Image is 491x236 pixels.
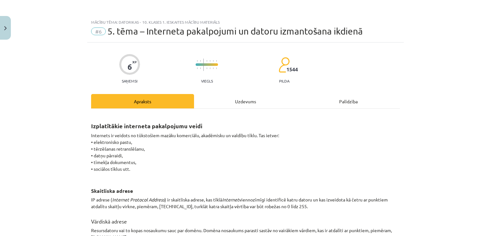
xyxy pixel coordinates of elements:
[91,28,106,35] span: #6
[279,79,289,83] p: pilda
[201,79,213,83] p: Viegls
[222,197,239,202] em: Internet
[213,60,214,62] img: icon-short-line-57e1e144782c952c97e751825c79c345078a6d821885a25fce030b3d8c18986b.svg
[91,122,202,130] strong: Izplatītākie interneta pakalpojumu veidi
[91,187,133,194] strong: Skaitliska adrese
[278,57,290,73] img: students-c634bb4e5e11cddfef0936a35e636f08e4e9abd3cc4e673bd6f9a4125e45ecb1.svg
[213,67,214,69] img: icon-short-line-57e1e144782c952c97e751825c79c345078a6d821885a25fce030b3d8c18986b.svg
[91,214,400,225] h3: Vārdiskā adrese
[4,26,7,30] img: icon-close-lesson-0947bae3869378f0d4975bcd49f059093ad1ed9edebbc8119c70593378902aed.svg
[203,59,204,71] img: icon-long-line-d9ea69661e0d244f92f715978eff75569469978d946b2353a9bb055b3ed8787d.svg
[216,67,217,69] img: icon-short-line-57e1e144782c952c97e751825c79c345078a6d821885a25fce030b3d8c18986b.svg
[91,132,400,179] p: Internets ir veidots no tūkstošiem mazāku komerciālu, akadēmisku un valdību tīklu. Tas ietver: • ...
[91,94,194,108] div: Apraksts
[200,60,201,62] img: icon-short-line-57e1e144782c952c97e751825c79c345078a6d821885a25fce030b3d8c18986b.svg
[132,60,136,64] span: XP
[197,67,198,69] img: icon-short-line-57e1e144782c952c97e751825c79c345078a6d821885a25fce030b3d8c18986b.svg
[216,60,217,62] img: icon-short-line-57e1e144782c952c97e751825c79c345078a6d821885a25fce030b3d8c18986b.svg
[297,94,400,108] div: Palīdzība
[107,26,363,36] span: 5. tēma – Interneta pakalpojumi un datoru izmantošana ikdienā
[119,79,140,83] p: Saņemsi
[200,67,201,69] img: icon-short-line-57e1e144782c952c97e751825c79c345078a6d821885a25fce030b3d8c18986b.svg
[194,94,297,108] div: Uzdevums
[91,196,400,210] p: IP adrese ( ) ir skaitliska adrese, kas tīklā viennozīmīgi identificē katru datoru un kas izveido...
[91,20,400,24] div: Mācību tēma: Datorikas - 10. klases 1. ieskaites mācību materiāls
[197,60,198,62] img: icon-short-line-57e1e144782c952c97e751825c79c345078a6d821885a25fce030b3d8c18986b.svg
[112,197,165,202] em: Internet Protocol Address
[286,67,298,72] span: 1544
[128,62,132,71] div: 6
